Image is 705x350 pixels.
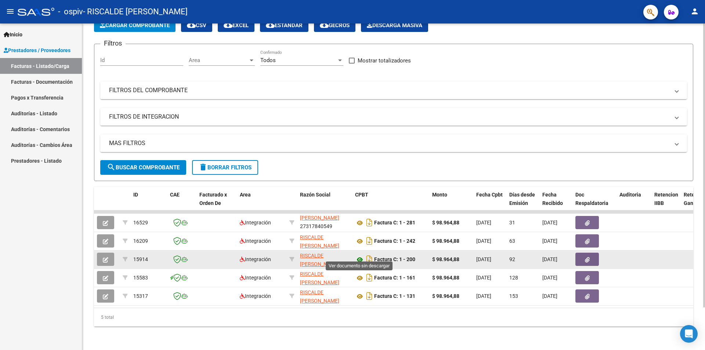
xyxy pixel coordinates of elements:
button: Descarga Masiva [361,19,428,32]
datatable-header-cell: Razón Social [297,187,352,219]
button: Borrar Filtros [192,160,258,175]
mat-icon: search [107,163,116,172]
datatable-header-cell: Monto [429,187,473,219]
div: Open Intercom Messenger [680,325,698,343]
datatable-header-cell: Días desde Emisión [506,187,539,219]
span: Integración [240,256,271,262]
span: Area [189,57,248,64]
span: 16529 [133,220,148,225]
span: Borrar Filtros [199,164,252,171]
span: 128 [509,275,518,281]
span: CPBT [355,192,368,198]
mat-expansion-panel-header: FILTROS DEL COMPROBANTE [100,82,687,99]
span: Descarga Masiva [367,22,422,29]
span: Cargar Comprobante [100,22,170,29]
datatable-header-cell: Facturado x Orden De [196,187,237,219]
mat-icon: person [690,7,699,16]
datatable-header-cell: Fecha Cpbt [473,187,506,219]
i: Descargar documento [365,290,374,302]
span: CSV [187,22,206,29]
mat-panel-title: FILTROS DE INTEGRACION [109,113,669,121]
span: [DATE] [476,293,491,299]
div: 27317840549 [300,270,349,285]
datatable-header-cell: CPBT [352,187,429,219]
span: - RISCALDE [PERSON_NAME] [83,4,188,20]
span: [DATE] [476,275,491,281]
i: Descargar documento [365,217,374,228]
mat-expansion-panel-header: MAS FILTROS [100,134,687,152]
div: 5 total [94,308,693,326]
span: Doc Respaldatoria [575,192,608,206]
span: EXCEL [224,22,249,29]
strong: $ 98.964,88 [432,275,459,281]
i: Descargar documento [365,253,374,265]
span: Facturado x Orden De [199,192,227,206]
mat-icon: cloud_download [320,21,329,29]
strong: Factura C: 1 - 131 [374,293,415,299]
span: Todos [260,57,276,64]
span: Integración [240,220,271,225]
span: Retencion IIBB [654,192,678,206]
span: [DATE] [542,275,557,281]
span: [DATE] [542,220,557,225]
span: Estandar [266,22,303,29]
app-download-masive: Descarga masiva de comprobantes (adjuntos) [361,19,428,32]
strong: Factura C: 1 - 200 [374,257,415,263]
div: 27317840549 [300,215,349,230]
span: ID [133,192,138,198]
button: Buscar Comprobante [100,160,186,175]
span: RISCALDE [PERSON_NAME] [300,253,339,267]
span: 153 [509,293,518,299]
datatable-header-cell: Area [237,187,286,219]
div: 27317840549 [300,252,349,267]
datatable-header-cell: Doc Respaldatoria [572,187,617,219]
div: 27317840549 [300,233,349,249]
span: 16209 [133,238,148,244]
datatable-header-cell: ID [130,187,167,219]
mat-icon: cloud_download [187,21,196,29]
span: CAE [170,192,180,198]
span: Inicio [4,30,22,39]
span: 63 [509,238,515,244]
span: [DATE] [542,238,557,244]
strong: $ 98.964,88 [432,220,459,225]
i: Descargar documento [365,235,374,247]
span: Mostrar totalizadores [358,56,411,65]
span: Integración [240,293,271,299]
mat-icon: cloud_download [224,21,232,29]
mat-icon: delete [199,163,207,172]
mat-panel-title: MAS FILTROS [109,139,669,147]
span: Fecha Cpbt [476,192,503,198]
span: [DATE] [476,220,491,225]
mat-icon: cloud_download [266,21,275,29]
span: [DATE] [542,293,557,299]
button: Gecros [314,19,355,32]
mat-panel-title: FILTROS DEL COMPROBANTE [109,86,669,94]
span: 92 [509,256,515,262]
div: 27317840549 [300,288,349,304]
button: Cargar Comprobante [94,19,176,32]
datatable-header-cell: Auditoria [617,187,651,219]
h3: Filtros [100,38,126,48]
span: [DATE] [476,238,491,244]
strong: $ 98.964,88 [432,238,459,244]
span: 15914 [133,256,148,262]
span: Fecha Recibido [542,192,563,206]
span: [DATE] [476,256,491,262]
datatable-header-cell: Retencion IIBB [651,187,681,219]
span: Días desde Emisión [509,192,535,206]
span: [DATE] [542,256,557,262]
span: 31 [509,220,515,225]
strong: $ 98.964,88 [432,293,459,299]
span: Buscar Comprobante [107,164,180,171]
span: RISCALDE [PERSON_NAME] [300,289,339,304]
datatable-header-cell: Fecha Recibido [539,187,572,219]
span: - ospiv [58,4,83,20]
button: EXCEL [218,19,254,32]
datatable-header-cell: CAE [167,187,196,219]
mat-icon: menu [6,7,15,16]
span: RISCALDE [PERSON_NAME] [300,271,339,285]
span: Razón Social [300,192,330,198]
mat-expansion-panel-header: FILTROS DE INTEGRACION [100,108,687,126]
span: 15317 [133,293,148,299]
